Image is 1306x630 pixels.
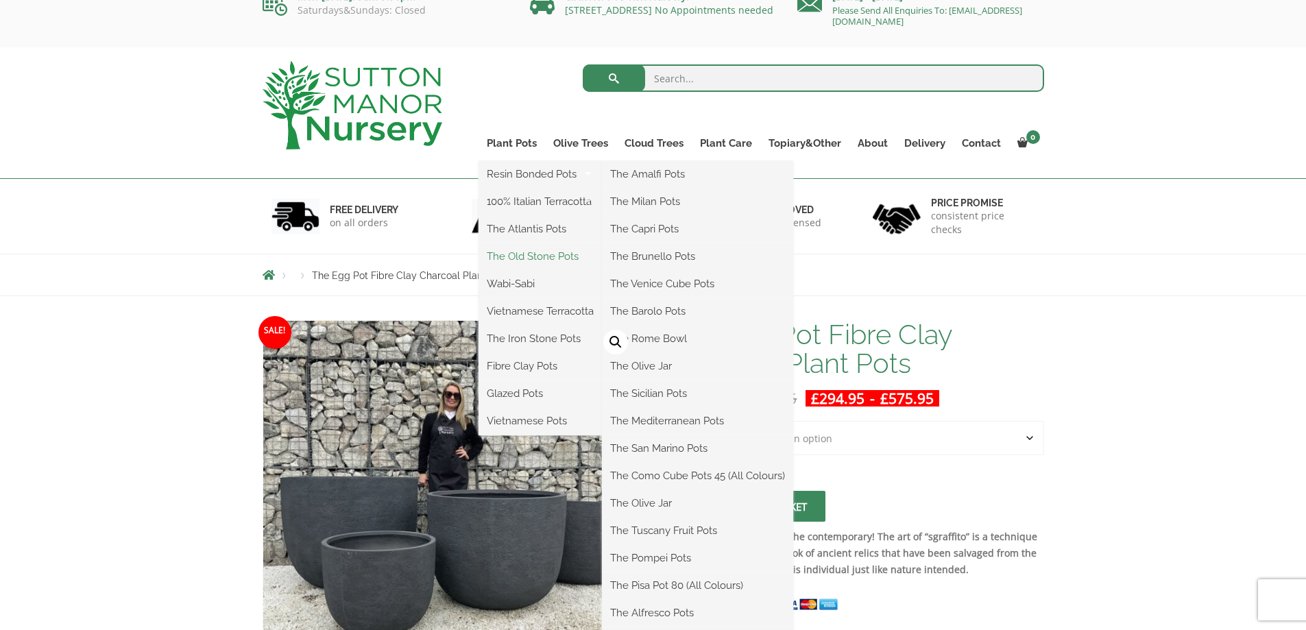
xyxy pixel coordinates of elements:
a: 100% Italian Terracotta [479,191,602,212]
img: logo [263,61,442,149]
a: The Olive Jar [602,356,793,376]
a: The Como Cube Pots 45 (All Colours) [602,465,793,486]
a: Plant Pots [479,134,545,153]
img: 1.jpg [271,199,319,234]
p: on all orders [330,216,398,230]
a: About [849,134,896,153]
bdi: 294.95 [811,389,864,408]
a: Glazed Pots [479,383,602,404]
span: The Egg Pot Fibre Clay Charcoal Plant Pots [312,270,509,281]
a: Please Send All Enquiries To: [EMAIL_ADDRESS][DOMAIN_NAME] [832,4,1022,27]
a: The Capri Pots [602,219,793,239]
strong: Blending the ancient with the contemporary! The art of “sgraffito” is a technique that gives thes... [668,530,1037,576]
a: The Tuscany Fruit Pots [602,520,793,541]
a: The Barolo Pots [602,301,793,322]
a: The Milan Pots [602,191,793,212]
bdi: 575.95 [880,389,934,408]
a: Contact [954,134,1009,153]
a: Topiary&Other [760,134,849,153]
a: The Old Stone Pots [479,246,602,267]
a: Cloud Trees [616,134,692,153]
a: [STREET_ADDRESS] No Appointments needed [565,3,773,16]
h6: FREE DELIVERY [330,204,398,216]
a: The Alfresco Pots [602,603,793,623]
nav: Breadcrumbs [263,269,1044,280]
h6: Price promise [931,197,1035,209]
a: The Iron Stone Pots [479,328,602,349]
span: £ [880,389,888,408]
a: The Amalfi Pots [602,164,793,184]
a: Wabi-Sabi [479,274,602,294]
a: Resin Bonded Pots [479,164,602,184]
span: £ [811,389,819,408]
img: 4.jpg [873,195,921,237]
ins: - [806,390,939,407]
a: View full-screen image gallery [603,330,628,354]
span: 0 [1026,130,1040,144]
input: Search... [583,64,1044,92]
a: The Pisa Pot 80 (All Colours) [602,575,793,596]
a: The Atlantis Pots [479,219,602,239]
a: Vietnamese Pots [479,411,602,431]
span: Sale! [258,316,291,349]
a: The Olive Jar [602,493,793,513]
a: The Venice Cube Pots [602,274,793,294]
a: The Sicilian Pots [602,383,793,404]
a: The Pompei Pots [602,548,793,568]
p: Saturdays&Sundays: Closed [263,5,509,16]
a: The Mediterranean Pots [602,411,793,431]
p: consistent price checks [931,209,1035,237]
h1: The Egg Pot Fibre Clay Charcoal Plant Pots [668,320,1043,378]
a: The San Marino Pots [602,438,793,459]
a: Fibre Clay Pots [479,356,602,376]
a: The Rome Bowl [602,328,793,349]
a: The Brunello Pots [602,246,793,267]
img: 2.jpg [472,199,520,234]
a: 0 [1009,134,1044,153]
a: Vietnamese Terracotta [479,301,602,322]
a: Olive Trees [545,134,616,153]
a: Delivery [896,134,954,153]
a: Plant Care [692,134,760,153]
